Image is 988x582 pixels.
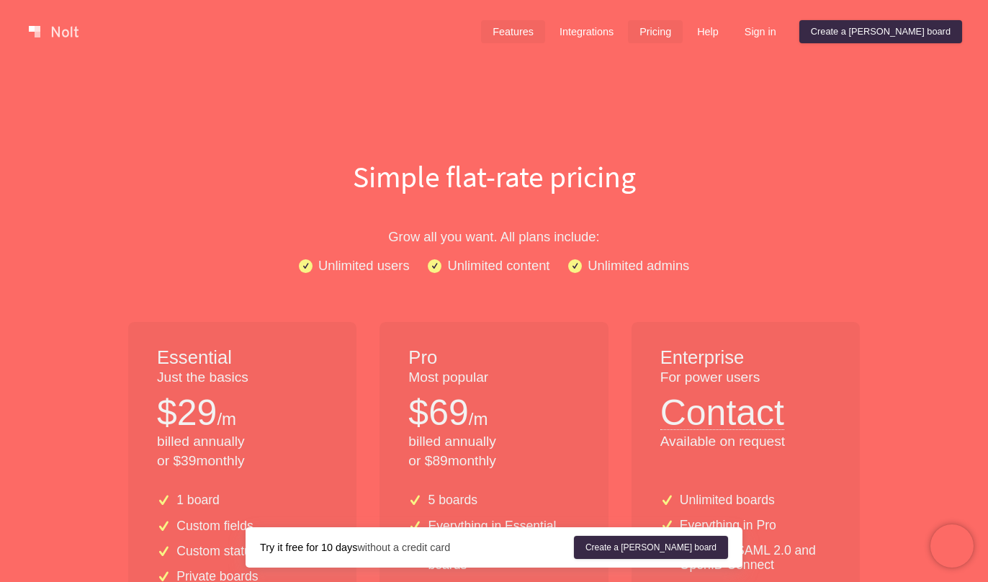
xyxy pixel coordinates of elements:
[217,407,236,431] p: /m
[447,255,549,276] p: Unlimited content
[680,519,776,532] p: Everything in Pro
[733,20,788,43] a: Sign in
[660,345,831,371] h1: Enterprise
[157,368,328,388] p: Just the basics
[628,20,683,43] a: Pricing
[157,432,328,471] p: billed annually or $ 39 monthly
[660,432,831,452] p: Available on request
[408,368,579,388] p: Most popular
[176,493,220,507] p: 1 board
[548,20,625,43] a: Integrations
[686,20,730,43] a: Help
[408,345,579,371] h1: Pro
[428,493,477,507] p: 5 boards
[469,407,488,431] p: /m
[33,226,955,247] p: Grow all you want. All plans include:
[574,536,728,559] a: Create a [PERSON_NAME] board
[318,255,410,276] p: Unlimited users
[588,255,689,276] p: Unlimited admins
[660,388,784,430] button: Contact
[660,368,831,388] p: For power users
[799,20,962,43] a: Create a [PERSON_NAME] board
[408,432,579,471] p: billed annually or $ 89 monthly
[157,345,328,371] h1: Essential
[408,388,468,438] p: $ 69
[157,388,217,438] p: $ 29
[260,540,574,555] div: without a credit card
[930,524,974,568] iframe: Chatra live chat
[481,20,545,43] a: Features
[33,156,955,197] h1: Simple flat-rate pricing
[260,542,357,553] strong: Try it free for 10 days
[680,493,775,507] p: Unlimited boards
[428,519,557,533] p: Everything in Essential
[176,519,253,533] p: Custom fields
